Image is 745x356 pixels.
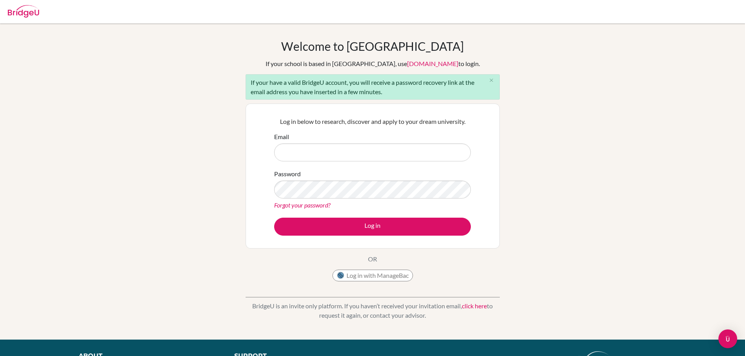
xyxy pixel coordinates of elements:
a: Forgot your password? [274,201,330,209]
div: If your have a valid BridgeU account, you will receive a password recovery link at the email addr... [246,74,500,100]
i: close [488,77,494,83]
p: Log in below to research, discover and apply to your dream university. [274,117,471,126]
a: [DOMAIN_NAME] [407,60,458,67]
button: Close [484,75,499,86]
button: Log in with ManageBac [332,270,413,281]
label: Email [274,132,289,141]
div: If your school is based in [GEOGRAPHIC_DATA], use to login. [266,59,480,68]
p: BridgeU is an invite only platform. If you haven’t received your invitation email, to request it ... [246,301,500,320]
p: OR [368,254,377,264]
h1: Welcome to [GEOGRAPHIC_DATA] [281,39,464,53]
button: Log in [274,218,471,236]
img: Bridge-U [8,5,39,18]
a: click here [462,302,487,309]
label: Password [274,169,301,179]
div: Open Intercom Messenger [718,329,737,348]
